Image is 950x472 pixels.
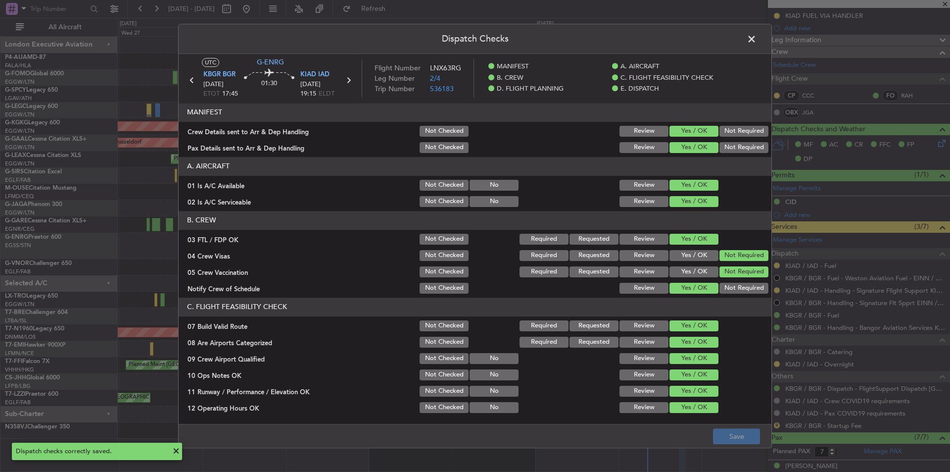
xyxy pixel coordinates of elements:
[16,447,167,457] div: Dispatch checks correctly saved.
[719,283,768,294] button: Not Required
[719,250,768,261] button: Not Required
[719,266,768,277] button: Not Required
[719,142,768,153] button: Not Required
[719,126,768,137] button: Not Required
[179,24,771,54] header: Dispatch Checks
